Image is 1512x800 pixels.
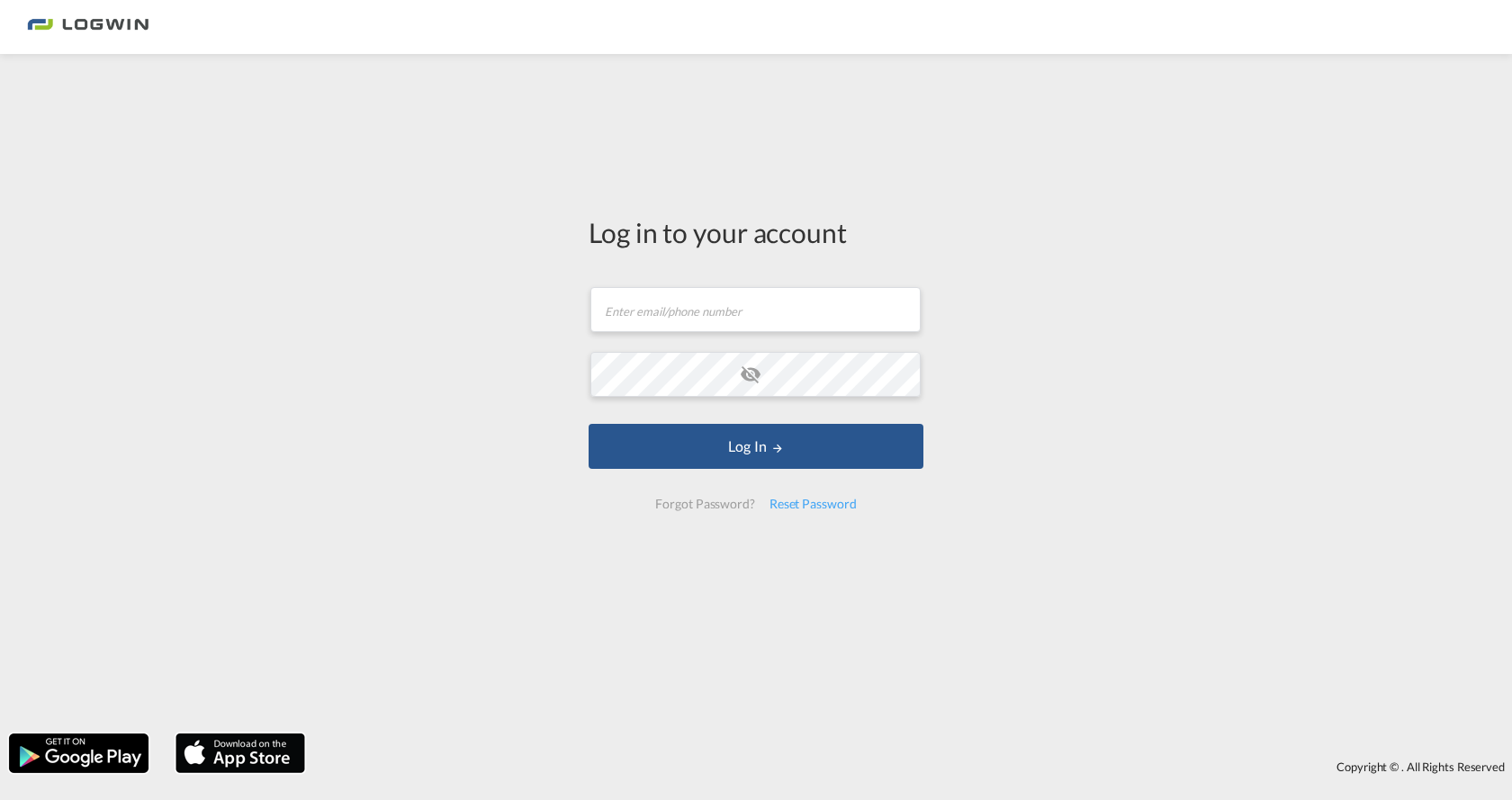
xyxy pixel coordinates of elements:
[589,213,923,251] div: Log in to your account
[648,488,761,520] div: Forgot Password?
[589,424,923,469] button: LOGIN
[590,287,921,332] input: Enter email/phone number
[7,732,150,775] img: google.png
[762,488,864,520] div: Reset Password
[174,732,307,775] img: apple.png
[27,7,148,48] img: 2761ae10d95411efa20a1f5e0282d2d7.png
[740,364,761,385] md-icon: icon-eye-off
[314,751,1512,782] div: Copyright © . All Rights Reserved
